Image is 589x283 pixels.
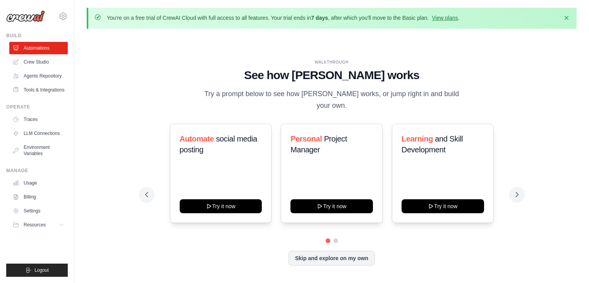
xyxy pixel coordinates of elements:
span: Personal [290,135,322,143]
span: Automate [180,135,214,143]
span: Logout [34,267,49,273]
button: Try it now [402,199,484,213]
span: Learning [402,135,433,143]
span: Resources [24,222,46,228]
button: Logout [6,264,68,277]
div: Manage [6,167,68,174]
a: Tools & Integrations [9,84,68,96]
p: You're on a free trial of CrewAI Cloud with full access to all features. Your trial ends in , aft... [107,14,460,22]
span: social media posting [180,135,258,154]
a: LLM Connections [9,127,68,140]
button: Resources [9,219,68,231]
div: Operate [6,104,68,110]
img: Logo [6,10,45,22]
a: Settings [9,205,68,217]
div: WALKTHROUGH [145,59,519,65]
button: Try it now [290,199,373,213]
h1: See how [PERSON_NAME] works [145,68,519,82]
a: Environment Variables [9,141,68,160]
span: and Skill Development [402,135,463,154]
a: Usage [9,177,68,189]
a: View plans [432,15,458,21]
a: Agents Repository [9,70,68,82]
a: Billing [9,191,68,203]
button: Skip and explore on my own [288,251,375,266]
a: Traces [9,113,68,126]
span: Project Manager [290,135,347,154]
button: Try it now [180,199,262,213]
strong: 7 days [311,15,328,21]
a: Automations [9,42,68,54]
a: Crew Studio [9,56,68,68]
p: Try a prompt below to see how [PERSON_NAME] works, or jump right in and build your own. [202,88,462,111]
div: Build [6,33,68,39]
